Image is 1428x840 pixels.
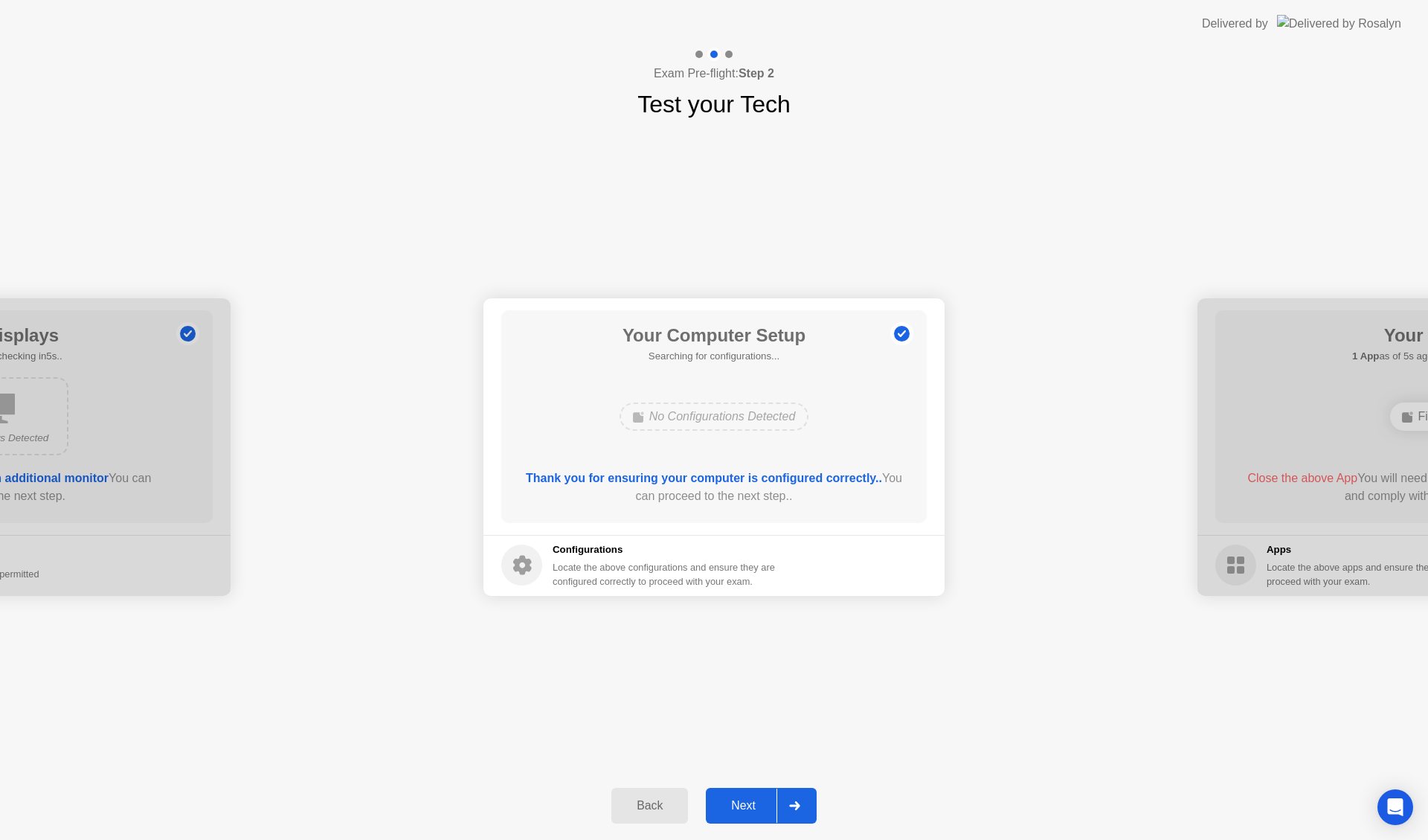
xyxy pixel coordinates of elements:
[706,788,817,824] button: Next
[620,403,809,431] div: No Configurations Detected
[637,86,791,122] h1: Test your Tech
[739,67,774,80] b: Step 2
[616,799,684,812] div: Back
[710,799,776,812] div: Next
[654,65,774,83] h4: Exam Pre-flight:
[623,322,805,349] h1: Your Computer Setup
[553,560,778,589] div: Locate the above configurations and ensure they are configured correctly to proceed with your exam.
[523,469,906,505] div: You can proceed to the next step..
[611,788,688,824] button: Back
[1202,15,1268,33] div: Delivered by
[623,349,805,364] h5: Searching for configurations...
[1377,789,1413,825] div: Open Intercom Messenger
[526,472,882,484] b: Thank you for ensuring your computer is configured correctly..
[553,542,778,557] h5: Configurations
[1277,15,1401,32] img: Delivered by Rosalyn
